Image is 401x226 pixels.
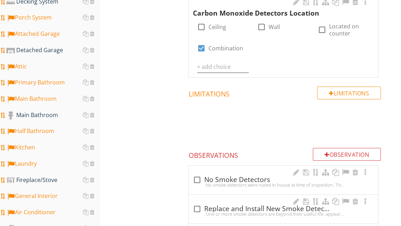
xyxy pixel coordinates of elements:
[6,143,100,152] div: Kitchen
[6,159,100,169] div: Laundry
[6,62,100,71] div: Attic
[6,208,100,217] div: Air Conditioner
[193,182,374,188] div: No smoke detectors were noted in house at time of inspection. This is a safety risk that may lead...
[313,148,381,161] div: Observation
[208,23,226,31] label: Ceiling
[6,29,100,39] div: Attached Garage
[193,211,374,217] div: One or more smoke detectors are beyond their useful life, appear to be inoperable or in need of r...
[317,87,381,99] div: Limitations
[6,13,100,22] div: Porch System
[208,45,243,52] label: Combination
[6,127,100,136] div: Half Bathroom
[329,23,370,37] label: Located on counter
[197,61,249,73] input: + add choice
[269,23,280,31] label: Wall
[6,94,100,104] div: Main Bathroom
[6,176,100,185] div: Fireplace/Stove
[6,78,100,87] div: Primary Bathroom
[6,192,100,201] div: General Interior
[189,148,381,160] h4: Observations
[6,46,100,55] div: Detached Garage
[189,87,381,99] h4: Limitations
[6,111,100,120] div: Main Bathroom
